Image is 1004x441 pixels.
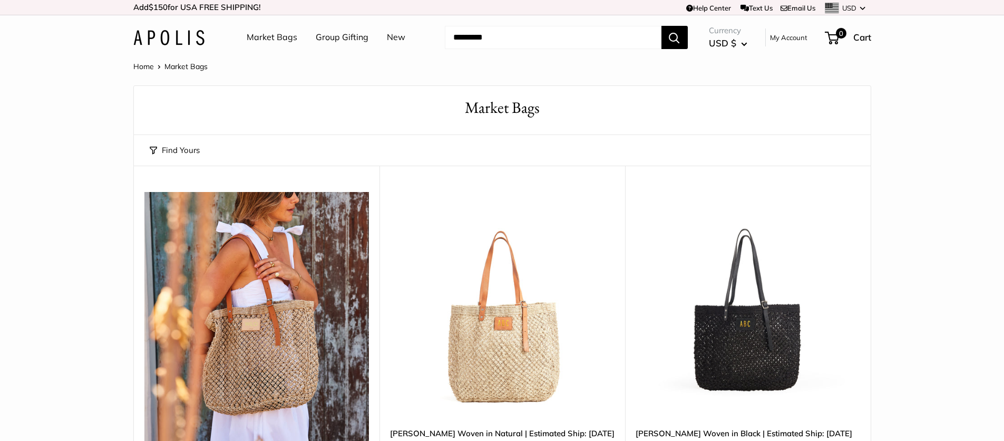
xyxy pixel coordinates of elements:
[390,192,615,417] img: Mercado Woven in Natural | Estimated Ship: Oct. 12th
[835,28,846,39] span: 0
[636,427,860,439] a: [PERSON_NAME] Woven in Black | Estimated Ship: [DATE]
[709,23,747,38] span: Currency
[842,4,856,12] span: USD
[661,26,688,49] button: Search
[826,29,871,46] a: 0 Cart
[150,97,855,119] h1: Market Bags
[709,37,736,49] span: USD $
[150,143,200,158] button: Find Yours
[853,32,871,43] span: Cart
[133,62,154,71] a: Home
[387,30,405,45] a: New
[636,192,860,417] a: Mercado Woven in Black | Estimated Ship: Oct. 19thMercado Woven in Black | Estimated Ship: Oct. 19th
[445,26,661,49] input: Search...
[740,4,773,12] a: Text Us
[770,31,807,44] a: My Account
[133,30,204,45] img: Apolis
[709,35,747,52] button: USD $
[390,427,615,439] a: [PERSON_NAME] Woven in Natural | Estimated Ship: [DATE]
[781,4,815,12] a: Email Us
[133,60,208,73] nav: Breadcrumb
[686,4,731,12] a: Help Center
[149,2,168,12] span: $150
[636,192,860,417] img: Mercado Woven in Black | Estimated Ship: Oct. 19th
[8,401,113,433] iframe: Sign Up via Text for Offers
[390,192,615,417] a: Mercado Woven in Natural | Estimated Ship: Oct. 12thMercado Woven in Natural | Estimated Ship: Oc...
[316,30,368,45] a: Group Gifting
[164,62,208,71] span: Market Bags
[247,30,297,45] a: Market Bags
